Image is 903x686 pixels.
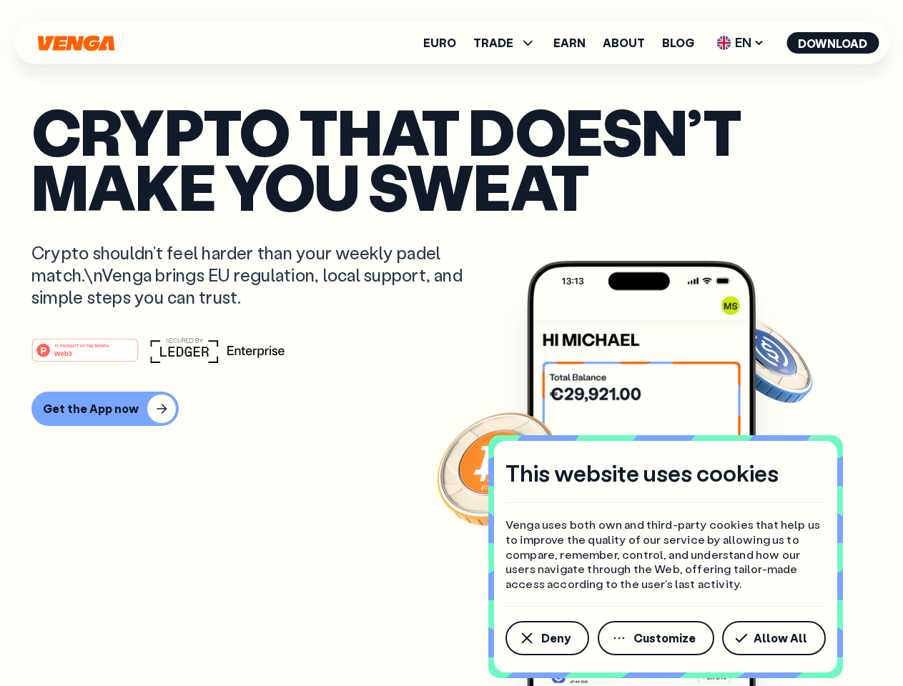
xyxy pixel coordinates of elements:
span: Allow All [754,632,807,644]
a: Get the App now [31,392,872,426]
p: Venga uses both own and third-party cookies that help us to improve the quality of our service by... [505,517,826,592]
button: Allow All [722,621,826,655]
p: Crypto shouldn’t feel harder than your weekly padel match.\nVenga brings EU regulation, local sup... [31,242,483,309]
tspan: #1 PRODUCT OF THE MONTH [54,343,109,347]
button: Deny [505,621,589,655]
h4: This website uses cookies [505,458,779,488]
tspan: Web3 [54,349,72,357]
img: flag-uk [716,36,731,50]
img: Bitcoin [434,404,563,532]
button: Download [786,32,879,54]
div: Get the App now [43,402,139,416]
span: Deny [541,632,571,644]
a: Euro [423,37,456,49]
span: Customize [633,632,696,644]
span: TRADE [473,37,513,49]
a: Blog [662,37,694,49]
a: #1 PRODUCT OF THE MONTHWeb3 [31,347,139,365]
button: Get the App now [31,392,179,426]
span: EN [711,31,769,54]
p: Crypto that doesn’t make you sweat [31,104,872,213]
button: Customize [598,621,714,655]
a: Earn [553,37,586,49]
img: USDC coin [713,307,816,410]
svg: Home [36,35,116,51]
span: TRADE [473,34,536,51]
a: About [603,37,645,49]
